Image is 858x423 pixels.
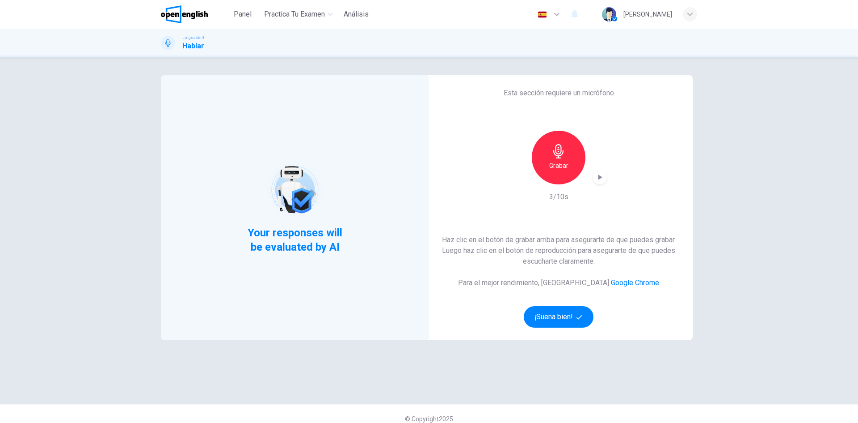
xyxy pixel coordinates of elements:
[405,415,453,423] span: © Copyright 2025
[261,6,336,22] button: Practica tu examen
[524,306,593,328] button: ¡Suena bien!
[264,9,325,20] span: Practica tu examen
[532,131,585,184] button: Grabar
[241,226,349,254] span: Your responses will be evaluated by AI
[182,34,204,41] span: Linguaskill
[611,278,659,287] a: Google Chrome
[623,9,672,20] div: [PERSON_NAME]
[266,161,323,218] img: robot icon
[161,5,208,23] img: OpenEnglish logo
[161,5,228,23] a: OpenEnglish logo
[504,88,614,98] h6: Esta sección requiere un micrófono
[602,7,616,21] img: Profile picture
[182,41,204,51] h1: Hablar
[549,160,568,171] h6: Grabar
[234,9,252,20] span: Panel
[344,9,369,20] span: Análisis
[439,235,678,267] h6: Haz clic en el botón de grabar arriba para asegurarte de que puedes grabar. Luego haz clic en el ...
[549,192,568,202] h6: 3/10s
[340,6,372,22] button: Análisis
[228,6,257,22] button: Panel
[458,278,659,288] h6: Para el mejor rendimiento, [GEOGRAPHIC_DATA]
[537,11,548,18] img: es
